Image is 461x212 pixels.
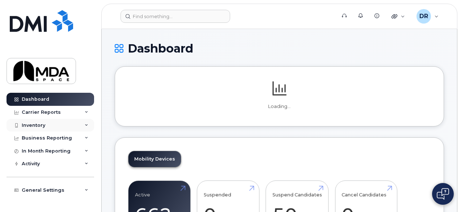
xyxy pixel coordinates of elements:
p: Loading... [128,103,431,110]
img: Open chat [437,188,449,200]
a: Mobility Devices [128,151,181,167]
h1: Dashboard [115,42,444,55]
